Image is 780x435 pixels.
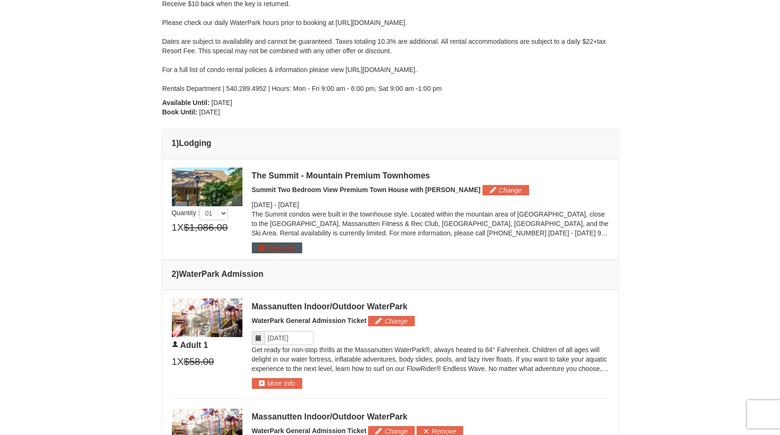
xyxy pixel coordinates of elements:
[482,185,529,195] button: Change
[172,220,177,234] span: 1
[252,186,481,193] span: Summit Two Bedroom View Premium Town House with [PERSON_NAME]
[368,316,415,326] button: Change
[184,354,214,369] span: $58.00
[184,220,227,234] span: $1,086.00
[172,354,177,369] span: 1
[172,138,609,148] h4: 1 Lodging
[177,354,184,369] span: X
[252,378,302,388] button: More Info
[199,108,220,116] span: [DATE]
[162,108,198,116] strong: Book Until:
[252,317,367,324] span: WaterPark General Admission Ticket
[278,201,299,209] span: [DATE]
[252,412,609,421] div: Massanutten Indoor/Outdoor WaterPark
[177,220,184,234] span: X
[252,209,609,238] p: The Summit condos were built in the townhouse style. Located within the mountain area of [GEOGRAP...
[252,171,609,180] div: The Summit - Mountain Premium Townhomes
[176,138,179,148] span: )
[172,269,609,279] h4: 2 WaterPark Admission
[252,201,273,209] span: [DATE]
[162,99,210,106] strong: Available Until:
[180,340,208,350] span: Adult 1
[252,345,609,373] p: Get ready for non-stop thrills at the Massanutten WaterPark®, always heated to 84° Fahrenheit. Ch...
[172,209,228,217] span: Quantity :
[274,201,276,209] span: -
[252,242,302,253] button: More Info
[211,99,232,106] span: [DATE]
[172,298,242,337] img: 6619917-1403-22d2226d.jpg
[252,302,609,311] div: Massanutten Indoor/Outdoor WaterPark
[176,269,179,279] span: )
[172,168,242,206] img: 19219034-1-0eee7e00.jpg
[252,427,367,435] span: WaterPark General Admission Ticket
